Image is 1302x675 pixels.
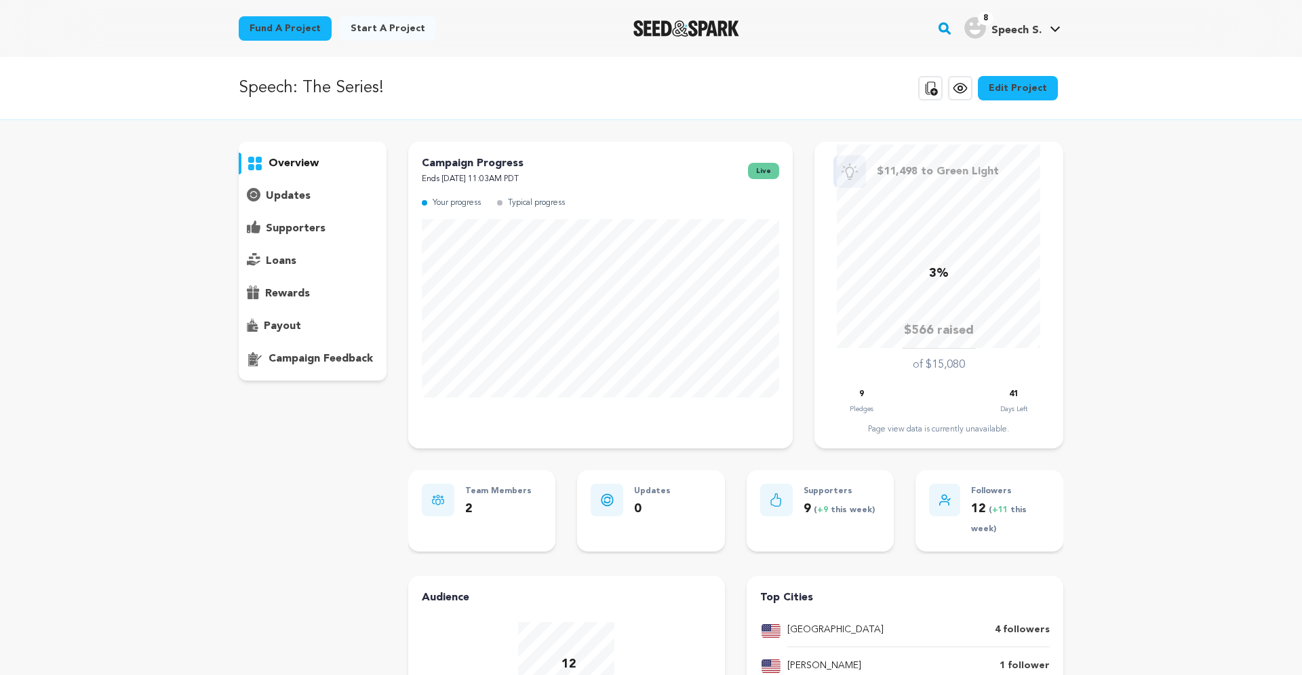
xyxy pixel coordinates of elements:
[633,20,740,37] a: Seed&Spark Homepage
[1000,402,1027,416] p: Days Left
[239,153,387,174] button: overview
[633,20,740,37] img: Seed&Spark Logo Dark Mode
[239,218,387,239] button: supporters
[1000,658,1050,674] p: 1 follower
[265,286,310,302] p: rewards
[748,163,779,179] span: live
[760,590,1050,606] h4: Top Cities
[971,506,1027,534] span: ( this week)
[787,658,861,674] p: [PERSON_NAME]
[964,17,1042,39] div: Speech S.'s Profile
[991,25,1042,36] span: Speech S.
[239,16,332,41] a: Fund a project
[269,155,319,172] p: overview
[634,484,671,499] p: Updates
[422,172,524,187] p: Ends [DATE] 11:03AM PDT
[508,195,565,211] p: Typical progress
[239,315,387,337] button: payout
[964,17,986,39] img: user.png
[962,14,1063,43] span: Speech S.'s Profile
[962,14,1063,39] a: Speech S.'s Profile
[995,622,1050,638] p: 4 followers
[978,76,1058,100] a: Edit Project
[422,155,524,172] p: Campaign Progress
[422,590,711,606] h4: Audience
[239,185,387,207] button: updates
[971,484,1050,499] p: Followers
[266,220,325,237] p: supporters
[269,351,373,367] p: campaign feedback
[859,387,864,402] p: 9
[561,655,576,674] p: 12
[264,318,301,334] p: payout
[913,357,965,373] p: of $15,080
[817,506,831,514] span: +9
[971,499,1050,539] p: 12
[978,12,993,25] span: 8
[239,348,387,370] button: campaign feedback
[804,484,875,499] p: Supporters
[804,499,875,519] p: 9
[433,195,481,211] p: Your progress
[239,283,387,305] button: rewards
[266,253,296,269] p: loans
[929,264,949,284] p: 3%
[239,250,387,272] button: loans
[992,506,1010,514] span: +11
[266,188,311,204] p: updates
[465,499,532,519] p: 2
[465,484,532,499] p: Team Members
[1009,387,1019,402] p: 41
[787,622,884,638] p: [GEOGRAPHIC_DATA]
[850,402,873,416] p: Pledges
[634,499,671,519] p: 0
[239,76,384,100] p: Speech: The Series!
[811,506,875,514] span: ( this week)
[828,424,1050,435] div: Page view data is currently unavailable.
[340,16,436,41] a: Start a project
